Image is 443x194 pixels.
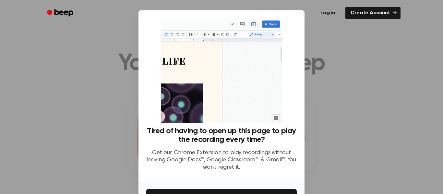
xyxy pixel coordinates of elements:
[146,149,297,171] p: Get our Chrome Extension to play recordings without leaving Google Docs™, Google Classroom™, & Gm...
[345,7,401,19] a: Create Account
[146,127,297,144] h3: Tired of having to open up this page to play the recording every time?
[314,6,341,20] a: Log in
[161,18,281,123] img: Beep extension in action
[42,7,79,19] a: Beep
